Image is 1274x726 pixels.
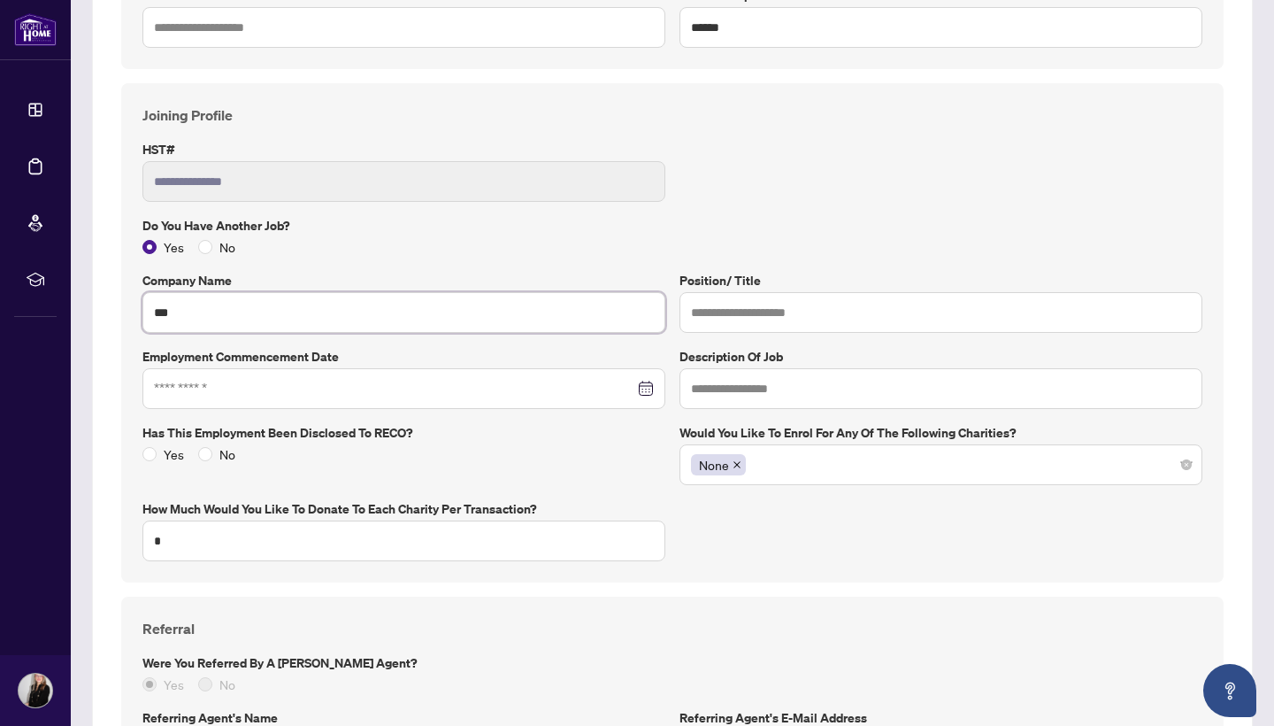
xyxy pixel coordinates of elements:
[142,618,1202,639] h4: Referral
[679,347,1202,367] label: Description of Job
[157,237,191,257] span: Yes
[1181,460,1192,470] span: close-circle
[19,674,52,707] img: Profile Icon
[212,237,242,257] span: No
[142,423,665,443] label: Has this employment been disclosed to RECO?
[142,271,665,290] label: Company Name
[14,13,57,46] img: logo
[142,216,1202,236] label: Do you have another job?
[699,455,729,475] span: None
[142,104,1202,126] h4: Joining Profile
[142,347,665,367] label: Employment Commencement Date
[142,499,665,519] label: How much would you like to donate to each charity per transaction?
[1203,664,1256,717] button: Open asap
[733,460,741,469] span: close
[142,140,665,159] label: HST#
[679,423,1202,443] label: Would you like to enrol for any of the following charities?
[157,675,191,694] span: Yes
[679,271,1202,290] label: Position/ Title
[142,653,1202,673] label: Were you referred by a [PERSON_NAME] Agent?
[157,444,191,464] span: Yes
[212,444,242,464] span: No
[212,675,242,694] span: No
[691,454,746,475] span: None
